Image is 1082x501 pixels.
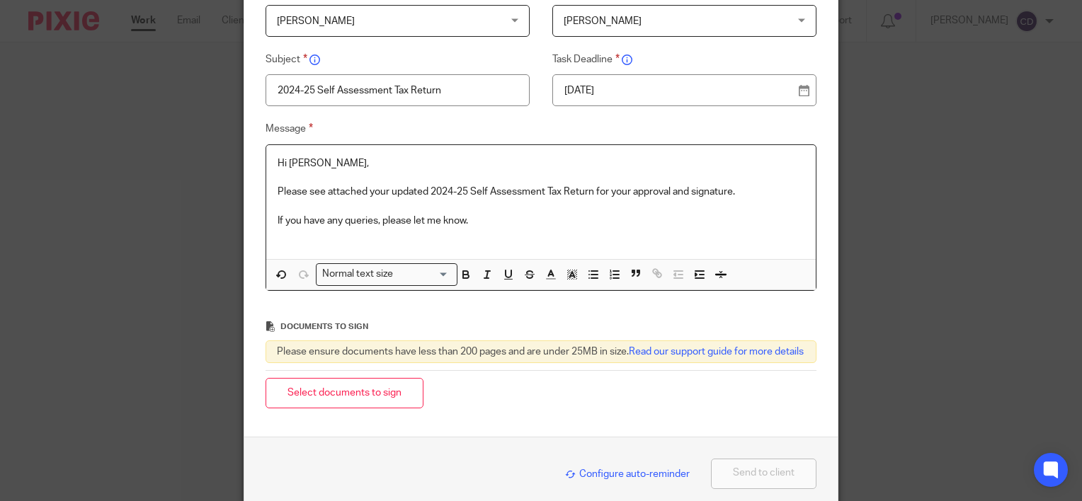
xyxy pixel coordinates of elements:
div: Search for option [316,263,457,285]
span: Normal text size [319,267,397,282]
p: If you have any queries, please let me know. [278,214,804,228]
input: Insert subject [266,74,530,106]
span: Documents to sign [280,323,368,330]
div: Please ensure documents have less than 200 pages and are under 25MB in size. [266,340,816,363]
input: Search for option [398,267,449,282]
p: Please see attached your updated 2024-25 Self Assessment Tax Return for your approval and signature. [278,185,804,199]
button: Select documents to sign [266,378,423,408]
span: [PERSON_NAME] [277,16,355,26]
p: Hi [PERSON_NAME], [278,156,804,171]
button: Send to client [711,459,816,489]
span: [PERSON_NAME] [564,16,642,26]
a: Read our support guide for more details [629,347,804,357]
span: Subject [266,54,307,64]
span: Configure auto-reminder [565,469,690,479]
label: Message [266,120,816,137]
span: Task Deadline [552,54,620,64]
p: [DATE] [564,83,794,98]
